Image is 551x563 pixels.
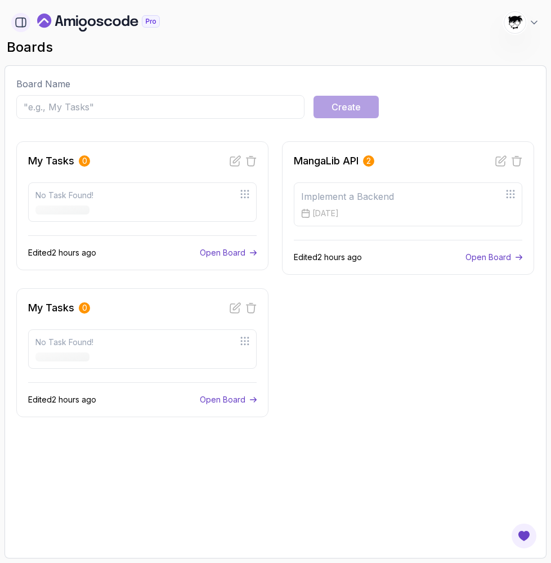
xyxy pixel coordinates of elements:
div: Create [332,100,361,114]
h3: My Tasks [28,153,74,169]
p: Open Board [200,247,245,258]
p: Board Name [16,77,535,91]
button: user profile image [504,11,540,34]
p: Edited 2 hours ago [294,252,362,263]
p: [DATE] [312,208,339,219]
p: Implement a Backend [301,190,394,203]
a: Open Board [200,247,257,258]
a: Open Board [200,394,257,405]
h3: My Tasks [28,300,74,316]
h2: boards [7,38,544,56]
input: "e.g., My Tasks" [16,95,304,119]
p: Edited 2 hours ago [28,394,96,405]
p: 0 [82,302,87,314]
p: Open Board [200,394,245,405]
button: Create [313,96,379,118]
p: Open Board [465,252,511,263]
h3: MangaLib API [294,153,359,169]
p: Edited 2 hours ago [28,247,96,258]
img: user profile image [504,12,526,33]
a: Open Board [465,252,522,263]
a: Landing page [37,14,186,32]
p: No Task Found! [35,190,93,201]
p: 0 [82,155,87,167]
p: 2 [366,155,371,167]
p: No Task Found! [35,337,93,348]
button: Open Feedback Button [510,522,537,549]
